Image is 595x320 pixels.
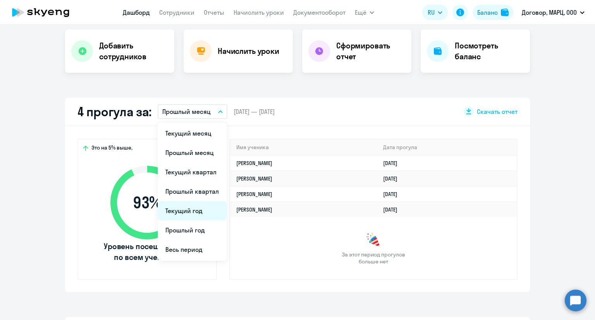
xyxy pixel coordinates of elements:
[355,5,374,20] button: Ещё
[103,241,192,263] span: Уровень посещаемости по всем ученикам
[477,8,498,17] div: Баланс
[383,206,404,213] a: [DATE]
[158,122,227,261] ul: Ещё
[230,139,377,155] th: Имя ученика
[341,251,406,265] span: За этот период прогулов больше нет
[103,193,192,212] span: 93 %
[91,144,132,153] span: Это на 5% выше,
[158,104,227,119] button: Прошлый месяц
[204,9,224,16] a: Отчеты
[234,9,284,16] a: Начислить уроки
[455,40,524,62] h4: Посмотреть баланс
[236,175,272,182] a: [PERSON_NAME]
[501,9,509,16] img: balance
[473,5,513,20] button: Балансbalance
[355,8,366,17] span: Ещё
[422,5,448,20] button: RU
[383,160,404,167] a: [DATE]
[477,107,518,116] span: Скачать отчет
[366,232,381,248] img: congrats
[236,160,272,167] a: [PERSON_NAME]
[336,40,405,62] h4: Сформировать отчет
[293,9,346,16] a: Документооборот
[99,40,168,62] h4: Добавить сотрудников
[236,191,272,198] a: [PERSON_NAME]
[162,107,211,116] p: Прошлый месяц
[218,46,279,57] h4: Начислить уроки
[377,139,517,155] th: Дата прогула
[428,8,435,17] span: RU
[236,206,272,213] a: [PERSON_NAME]
[159,9,194,16] a: Сотрудники
[518,3,588,22] button: Договор, МАРЦ, ООО
[383,191,404,198] a: [DATE]
[234,107,275,116] span: [DATE] — [DATE]
[522,8,577,17] p: Договор, МАРЦ, ООО
[383,175,404,182] a: [DATE]
[77,104,151,119] h2: 4 прогула за:
[123,9,150,16] a: Дашборд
